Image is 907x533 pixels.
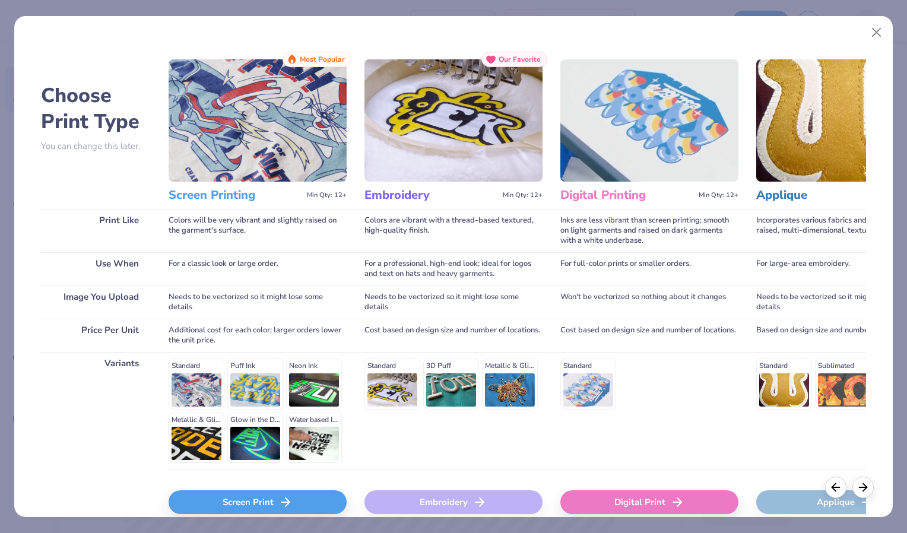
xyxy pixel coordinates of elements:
div: Needs to be vectorized so it might lose some details [169,285,347,319]
div: Additional cost for each color; larger orders lower the unit price. [169,319,347,352]
div: Colors are vibrant with a thread-based textured, high-quality finish. [364,209,543,252]
div: For a classic look or large order. [169,252,347,285]
div: Price Per Unit [41,319,151,352]
button: Close [865,21,888,44]
div: Inks are less vibrant than screen printing; smooth on light garments and raised on dark garments ... [560,209,738,252]
span: Min Qty: 12+ [503,191,543,199]
h3: Embroidery [364,188,498,203]
h3: Screen Printing [169,188,302,203]
div: Print Like [41,209,151,252]
p: You can change this later. [41,141,151,151]
span: Most Popular [300,55,345,64]
h2: Choose Print Type [41,83,151,135]
div: Embroidery [364,490,543,514]
div: Cost based on design size and number of locations. [364,319,543,352]
span: Min Qty: 12+ [307,191,347,199]
div: Variants [41,352,151,469]
span: Our Favorite [499,55,541,64]
h3: Digital Printing [560,188,694,203]
span: Min Qty: 12+ [699,191,738,199]
div: Cost based on design size and number of locations. [560,319,738,352]
div: Colors will be very vibrant and slightly raised on the garment's surface. [169,209,347,252]
div: Won't be vectorized so nothing about it changes [560,285,738,319]
div: Digital Print [560,490,738,514]
img: Screen Printing [169,59,347,182]
div: For full-color prints or smaller orders. [560,252,738,285]
div: For a professional, high-end look; ideal for logos and text on hats and heavy garments. [364,252,543,285]
div: Needs to be vectorized so it might lose some details [364,285,543,319]
img: Embroidery [364,59,543,182]
img: Digital Printing [560,59,738,182]
div: Use When [41,252,151,285]
h3: Applique [756,188,890,203]
div: Image You Upload [41,285,151,319]
div: Screen Print [169,490,347,514]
